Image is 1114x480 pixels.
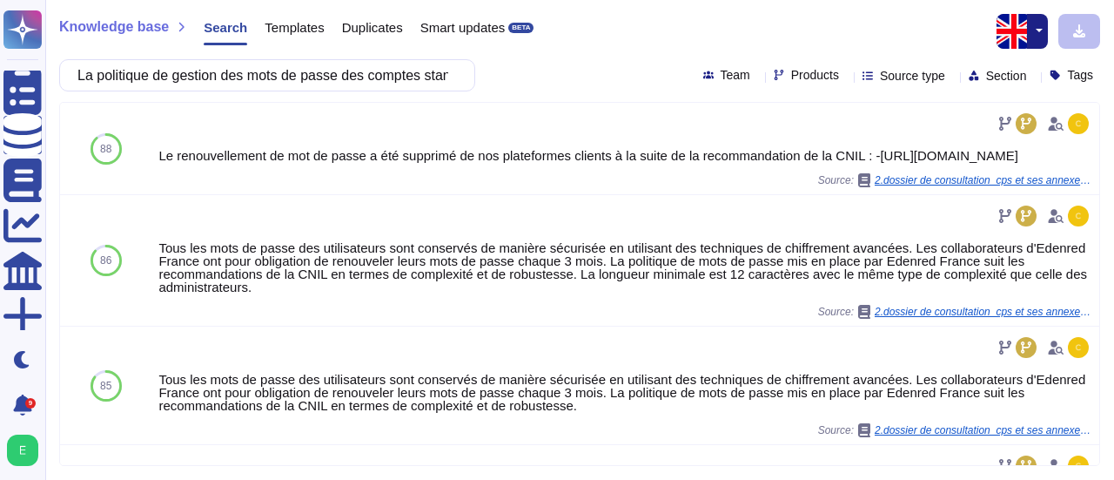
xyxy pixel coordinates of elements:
span: Smart updates [420,21,506,34]
img: en [997,14,1031,49]
div: Tous les mots de passe des utilisateurs sont conservés de manière sécurisée en utilisant des tech... [158,241,1092,294]
div: 9 [25,398,36,409]
div: Le renouvellement de mot de passe a été supprimé de nos plateformes clients à la suite de la reco... [158,149,1092,162]
span: Duplicates [342,21,403,34]
span: 2.dossier de consultation_cps et ses annexes (VD) (1).docx [875,307,1092,317]
img: user [7,435,38,466]
div: BETA [508,23,534,33]
span: 2.dossier de consultation_cps et ses annexes (VD) (1).docx [875,425,1092,436]
span: 86 [100,255,111,266]
span: Team [721,69,750,81]
span: Templates [265,21,324,34]
button: user [3,431,50,470]
input: Search a question or template... [69,60,457,91]
span: Source type [880,70,945,82]
img: user [1068,456,1089,477]
span: Tags [1067,69,1093,81]
span: Source: [818,423,1092,437]
span: Source: [818,305,1092,319]
img: user [1068,113,1089,134]
span: 2.dossier de consultation_cps et ses annexes (VD) (1).docx [875,175,1092,186]
span: Knowledge base [59,20,169,34]
span: Search [204,21,247,34]
span: Section [986,70,1027,82]
img: user [1068,206,1089,226]
img: user [1068,337,1089,358]
div: Tous les mots de passe des utilisateurs sont conservés de manière sécurisée en utilisant des tech... [158,373,1092,412]
span: 88 [100,144,111,154]
span: 85 [100,381,111,391]
span: Source: [818,173,1092,187]
span: Products [791,69,839,81]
